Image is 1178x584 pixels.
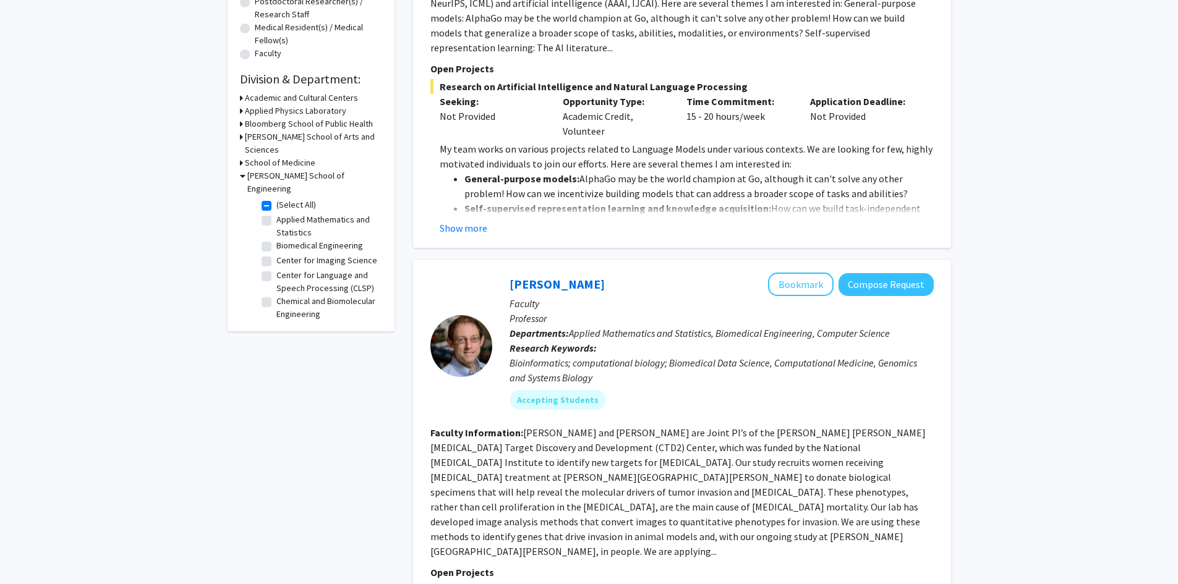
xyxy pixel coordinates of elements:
[430,426,926,557] fg-read-more: [PERSON_NAME] and [PERSON_NAME] are Joint PI’s of the [PERSON_NAME] [PERSON_NAME] [MEDICAL_DATA] ...
[245,104,346,117] h3: Applied Physics Laboratory
[276,213,379,239] label: Applied Mathematics and Statistics
[245,130,382,156] h3: [PERSON_NAME] School of Arts and Sciences
[430,79,934,94] span: Research on Artificial Intelligence and Natural Language Processing
[440,109,545,124] div: Not Provided
[247,169,382,195] h3: [PERSON_NAME] School of Engineering
[430,426,523,439] b: Faculty Information:
[464,172,579,185] strong: General-purpose models:
[245,156,315,169] h3: School of Medicine
[510,390,606,410] mat-chip: Accepting Students
[569,327,890,339] span: Applied Mathematics and Statistics, Biomedical Engineering, Computer Science
[563,94,668,109] p: Opportunity Type:
[553,94,677,138] div: Academic Credit, Volunteer
[255,21,382,47] label: Medical Resident(s) / Medical Fellow(s)
[464,171,934,201] li: AlphaGo may be the world champion at Go, although it can't solve any other problem! How can we in...
[440,142,934,171] p: My team works on various projects related to Language Models under various contexts. We are looki...
[510,342,597,354] b: Research Keywords:
[686,94,792,109] p: Time Commitment:
[245,91,358,104] h3: Academic and Cultural Centers
[839,273,934,296] button: Compose Request to Joel Bader
[430,565,934,580] p: Open Projects
[245,117,373,130] h3: Bloomberg School of Public Health
[464,201,934,245] li: How can we build task-independent representations that utilize cheap signals available in-the-wil...
[430,61,934,76] p: Open Projects
[464,202,771,214] strong: Self-supervised representation learning and knowledge acquisition:
[276,254,377,267] label: Center for Imaging Science
[510,327,569,339] b: Departments:
[677,94,801,138] div: 15 - 20 hours/week
[768,273,834,296] button: Add Joel Bader to Bookmarks
[510,311,934,326] p: Professor
[276,295,379,321] label: Chemical and Biomolecular Engineering
[9,528,53,575] iframe: Chat
[510,355,934,385] div: Bioinformatics; computational biology; Biomedical Data Science, Computational Medicine, Genomics ...
[510,276,605,292] a: [PERSON_NAME]
[255,47,281,60] label: Faculty
[801,94,924,138] div: Not Provided
[510,296,934,311] p: Faculty
[276,239,363,252] label: Biomedical Engineering
[276,198,316,211] label: (Select All)
[810,94,915,109] p: Application Deadline:
[440,94,545,109] p: Seeking:
[440,221,487,235] button: Show more
[240,72,382,87] h2: Division & Department:
[276,269,379,295] label: Center for Language and Speech Processing (CLSP)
